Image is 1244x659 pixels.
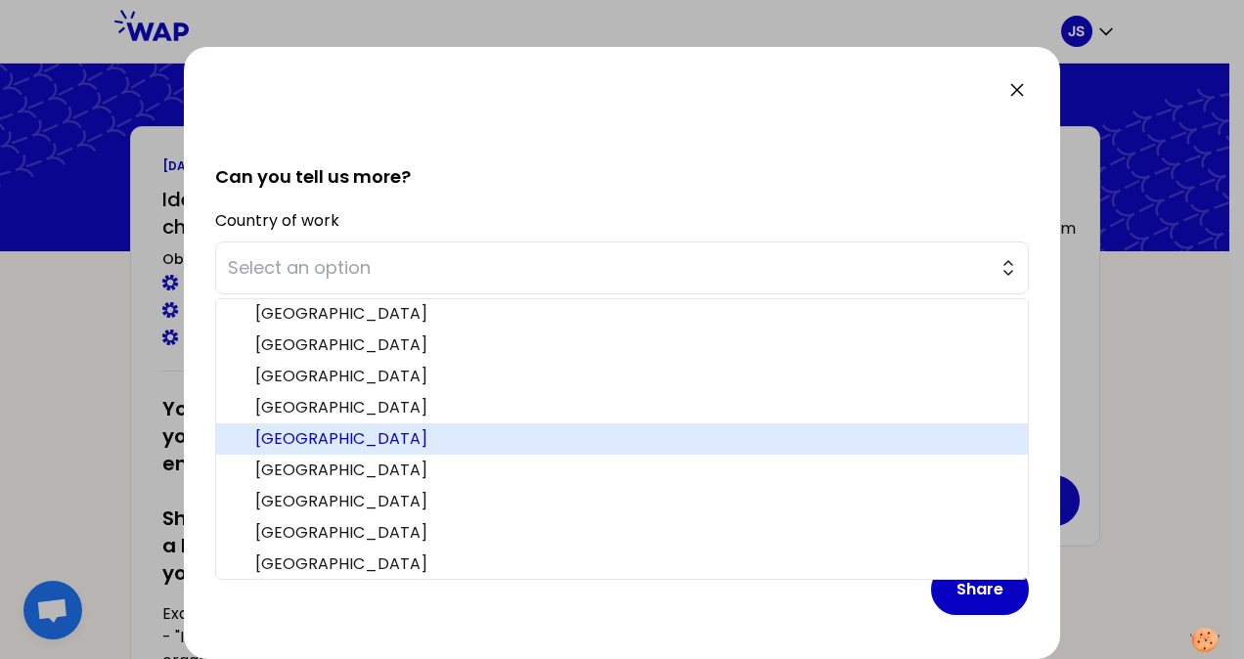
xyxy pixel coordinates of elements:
[215,209,339,232] label: Country of work
[255,333,1012,357] span: [GEOGRAPHIC_DATA]
[255,365,1012,388] span: [GEOGRAPHIC_DATA]
[255,459,1012,482] span: [GEOGRAPHIC_DATA]
[215,132,1029,191] h2: Can you tell us more?
[255,396,1012,419] span: [GEOGRAPHIC_DATA]
[931,564,1029,615] button: Share
[255,521,1012,545] span: [GEOGRAPHIC_DATA]
[228,254,989,282] span: Select an option
[215,242,1029,294] button: Select an option
[255,302,1012,326] span: [GEOGRAPHIC_DATA]
[255,490,1012,513] span: [GEOGRAPHIC_DATA]
[215,298,1029,580] ul: Select an option
[255,552,1012,576] span: [GEOGRAPHIC_DATA]
[255,427,1012,451] span: [GEOGRAPHIC_DATA]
